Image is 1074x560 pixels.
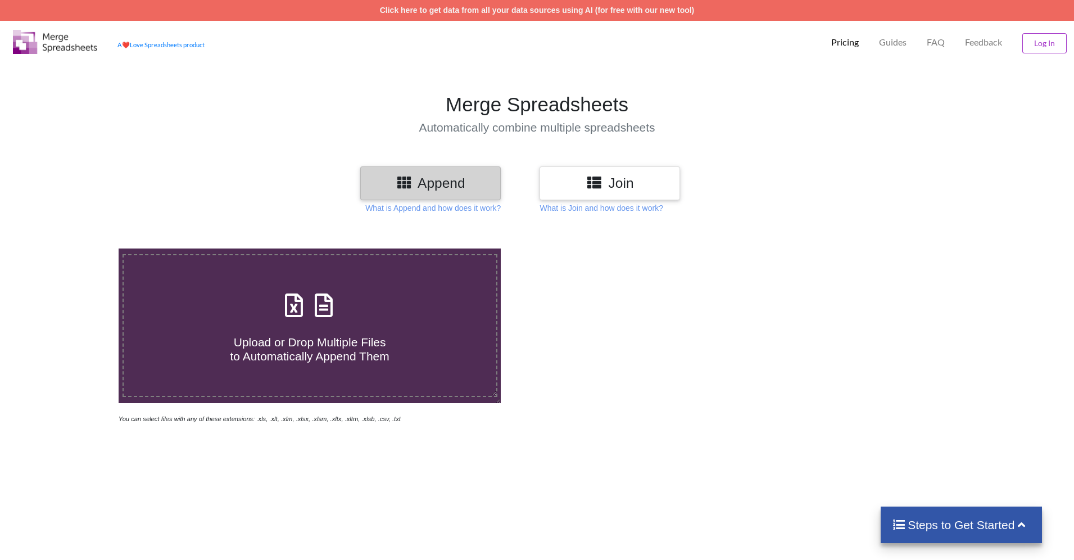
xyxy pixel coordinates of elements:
button: Log In [1022,33,1067,53]
p: FAQ [927,37,945,48]
span: Upload or Drop Multiple Files to Automatically Append Them [230,336,389,363]
a: Click here to get data from all your data sources using AI (for free with our new tool) [380,6,695,15]
p: Guides [879,37,907,48]
i: You can select files with any of these extensions: .xls, .xlt, .xlm, .xlsx, .xlsm, .xltx, .xltm, ... [119,416,401,422]
p: What is Append and how does it work? [365,202,501,214]
span: heart [122,41,130,48]
span: Feedback [965,38,1002,47]
h3: Append [369,175,492,191]
h3: Join [548,175,672,191]
a: AheartLove Spreadsheets product [117,41,205,48]
img: Logo.png [13,30,97,54]
p: What is Join and how does it work? [540,202,663,214]
h4: Steps to Get Started [892,518,1031,532]
p: Pricing [831,37,859,48]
